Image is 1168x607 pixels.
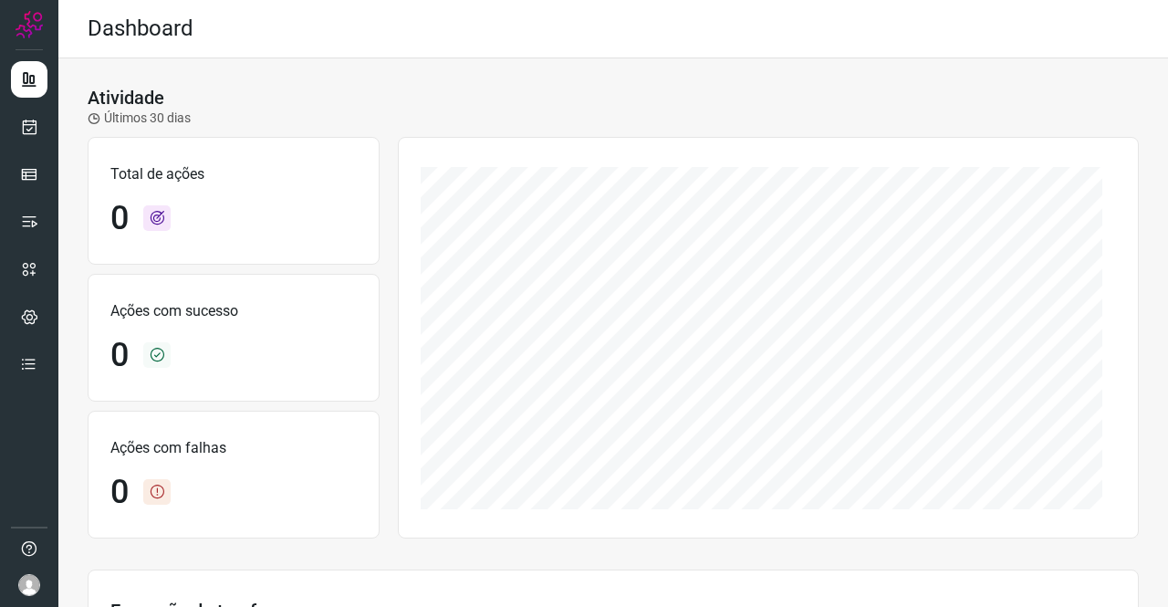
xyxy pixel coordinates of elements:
p: Ações com falhas [110,437,357,459]
img: avatar-user-boy.jpg [18,574,40,596]
h1: 0 [110,473,129,512]
h3: Atividade [88,87,164,109]
h1: 0 [110,336,129,375]
p: Total de ações [110,163,357,185]
img: Logo [16,11,43,38]
p: Últimos 30 dias [88,109,191,128]
h2: Dashboard [88,16,193,42]
p: Ações com sucesso [110,300,357,322]
h1: 0 [110,199,129,238]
